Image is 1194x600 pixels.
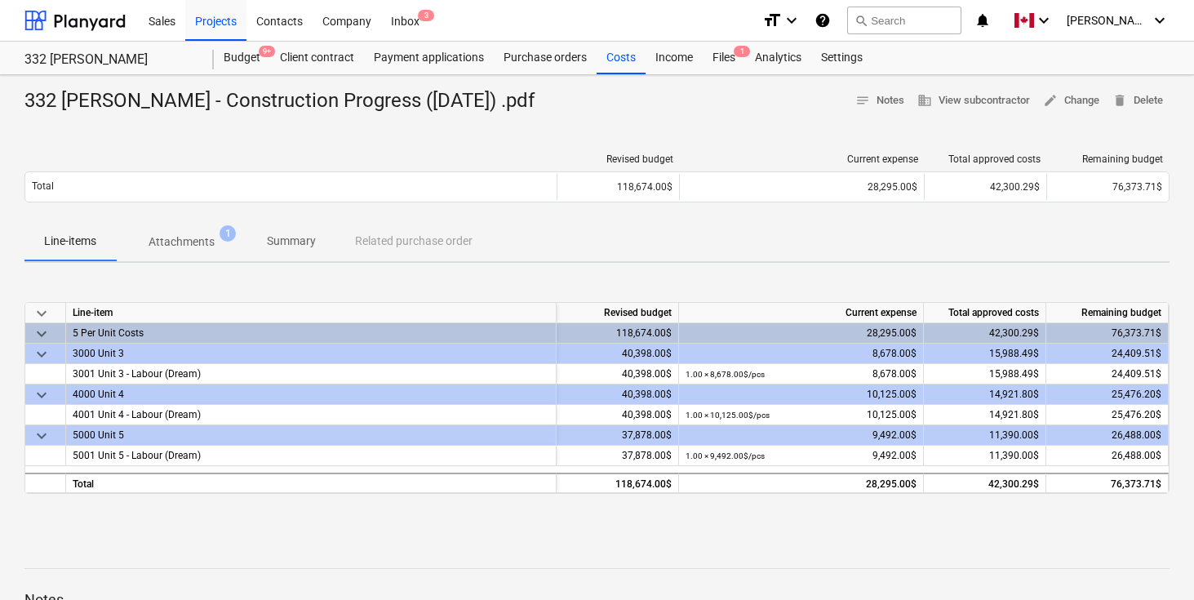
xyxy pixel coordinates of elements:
span: business [917,93,932,108]
small: 1.00 × 9,492.00$ / pcs [686,451,765,460]
div: 15,988.49$ [924,344,1046,364]
div: 37,878.00$ [557,425,679,446]
span: 1 [734,46,750,57]
div: 4000 Unit 4 [73,384,549,404]
div: 5000 Unit 5 [73,425,549,445]
div: 26,488.00$ [1046,425,1169,446]
div: 10,125.00$ [686,405,917,425]
a: Settings [811,42,872,74]
p: Summary [267,233,316,250]
div: 76,373.71$ [1046,323,1169,344]
div: 28,295.00$ [686,474,917,495]
span: 11,390.00$ [989,450,1039,461]
p: Line-items [44,233,96,250]
span: 5001 Unit 5 - Labour (Dream) [73,450,201,461]
div: 8,678.00$ [686,344,917,364]
small: 1.00 × 8,678.00$ / pcs [686,370,765,379]
p: Total [32,180,54,193]
div: Remaining budget [1054,153,1163,165]
a: Payment applications [364,42,494,74]
i: notifications [974,11,991,30]
span: 26,488.00$ [1112,450,1161,461]
div: 5 Per Unit Costs [73,323,549,343]
div: 332 [PERSON_NAME] - Construction Progress ([DATE]) .pdf [24,88,548,114]
a: Client contract [270,42,364,74]
div: Current expense [679,303,924,323]
a: Budget9+ [214,42,270,74]
div: 9,492.00$ [686,446,917,466]
div: Budget [214,42,270,74]
span: notes [855,93,870,108]
div: Analytics [745,42,811,74]
div: 118,674.00$ [557,473,679,493]
span: delete [1112,93,1127,108]
div: 332 [PERSON_NAME] [24,51,194,69]
div: 8,678.00$ [686,364,917,384]
span: keyboard_arrow_down [32,304,51,323]
i: keyboard_arrow_down [782,11,801,30]
span: keyboard_arrow_down [32,385,51,405]
span: View subcontractor [917,91,1030,110]
div: Line-item [66,303,557,323]
div: 14,921.80$ [924,384,1046,405]
span: Change [1043,91,1099,110]
div: 10,125.00$ [686,384,917,405]
a: Purchase orders [494,42,597,74]
button: Delete [1106,88,1170,113]
small: 1.00 × 10,125.00$ / pcs [686,411,770,420]
iframe: Chat Widget [1112,522,1194,600]
div: 42,300.29$ [924,473,1046,493]
div: 24,409.51$ [1046,344,1169,364]
span: search [854,14,868,27]
div: 118,674.00$ [557,174,679,200]
div: 9,492.00$ [686,425,917,446]
div: 40,398.00$ [557,384,679,405]
button: Change [1036,88,1106,113]
a: Files1 [703,42,745,74]
div: Revised budget [557,303,679,323]
p: Attachments [149,233,215,251]
span: 24,409.51$ [1112,368,1161,380]
span: keyboard_arrow_down [32,324,51,344]
div: 28,295.00$ [686,181,917,193]
i: format_size [762,11,782,30]
a: Income [646,42,703,74]
i: keyboard_arrow_down [1034,11,1054,30]
span: 25,476.20$ [1112,409,1161,420]
div: Files [703,42,745,74]
div: 37,878.00$ [557,446,679,466]
span: 76,373.71$ [1112,181,1162,193]
div: 40,398.00$ [557,364,679,384]
div: 3000 Unit 3 [73,344,549,363]
span: Notes [855,91,904,110]
span: [PERSON_NAME] [1067,14,1148,27]
div: 25,476.20$ [1046,384,1169,405]
button: Search [847,7,961,34]
span: 3001 Unit 3 - Labour (Dream) [73,368,201,380]
span: Delete [1112,91,1163,110]
a: Costs [597,42,646,74]
span: 4001 Unit 4 - Labour (Dream) [73,409,201,420]
button: View subcontractor [911,88,1036,113]
div: Total [66,473,557,493]
div: 118,674.00$ [557,323,679,344]
div: 40,398.00$ [557,405,679,425]
span: 1 [220,225,236,242]
button: Notes [849,88,911,113]
div: Revised budget [564,153,673,165]
span: edit [1043,93,1058,108]
span: 9+ [259,46,275,57]
div: 11,390.00$ [924,425,1046,446]
span: 14,921.80$ [989,409,1039,420]
div: 28,295.00$ [686,323,917,344]
i: keyboard_arrow_down [1150,11,1170,30]
i: Knowledge base [814,11,831,30]
span: 3 [418,10,434,21]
